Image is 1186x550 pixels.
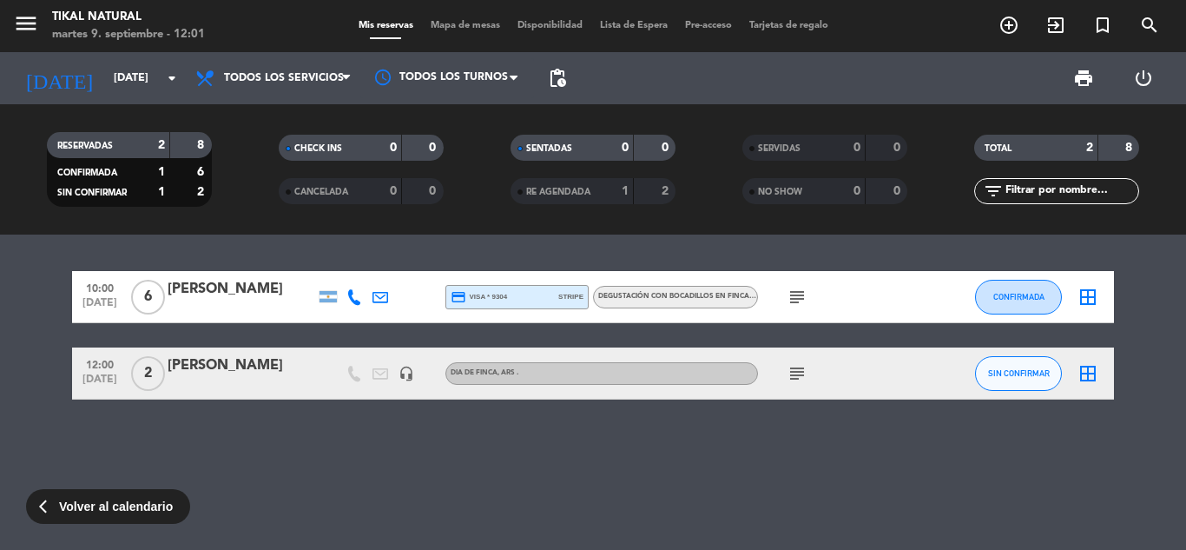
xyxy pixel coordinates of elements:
[662,185,672,197] strong: 2
[998,15,1019,36] i: add_circle_outline
[853,185,860,197] strong: 0
[390,142,397,154] strong: 0
[197,186,208,198] strong: 2
[131,280,165,315] span: 6
[988,368,1050,378] span: SIN CONFIRMAR
[676,21,741,30] span: Pre-acceso
[13,59,105,97] i: [DATE]
[662,142,672,154] strong: 0
[52,26,205,43] div: martes 9. septiembre - 12:01
[224,72,344,84] span: Todos los servicios
[197,139,208,151] strong: 8
[547,68,568,89] span: pending_actions
[598,293,806,300] span: DEGUSTACIÓN CON BOCADILLOS EN FINCA TIKAL NATURAL
[78,354,122,374] span: 12:00
[78,374,122,394] span: [DATE]
[429,185,439,197] strong: 0
[57,189,127,197] span: SIN CONFIRMAR
[294,144,342,153] span: CHECK INS
[1139,15,1160,36] i: search
[350,21,422,30] span: Mis reservas
[1077,287,1098,308] i: border_all
[52,9,205,26] div: Tikal Natural
[1086,142,1093,154] strong: 2
[1077,363,1098,384] i: border_all
[158,139,165,151] strong: 2
[1004,182,1138,201] input: Filtrar por nombre...
[741,21,837,30] span: Tarjetas de regalo
[1073,68,1094,89] span: print
[57,142,113,150] span: RESERVADAS
[57,169,117,177] span: CONFIRMADA
[893,142,904,154] strong: 0
[158,166,165,178] strong: 1
[1133,68,1154,89] i: power_settings_new
[975,280,1062,315] button: CONFIRMADA
[983,181,1004,202] i: filter_list
[78,277,122,297] span: 10:00
[161,68,182,89] i: arrow_drop_down
[390,185,397,197] strong: 0
[591,21,676,30] span: Lista de Espera
[39,499,55,514] span: arrow_back_ios
[758,144,801,153] span: SERVIDAS
[509,21,591,30] span: Disponibilidad
[853,142,860,154] strong: 0
[1125,142,1136,154] strong: 8
[168,278,315,301] div: [PERSON_NAME]
[985,144,1011,153] span: TOTAL
[158,186,165,198] strong: 1
[59,497,173,517] span: Volver al calendario
[294,188,348,196] span: CANCELADA
[526,144,572,153] span: SENTADAS
[78,297,122,317] span: [DATE]
[787,287,807,308] i: subject
[622,185,629,197] strong: 1
[451,369,518,376] span: DIA DE FINCA
[168,355,315,377] div: [PERSON_NAME]
[422,21,509,30] span: Mapa de mesas
[131,356,165,391] span: 2
[1092,15,1113,36] i: turned_in_not
[497,369,518,376] span: , ARS .
[526,188,590,196] span: RE AGENDADA
[787,363,807,384] i: subject
[893,185,904,197] strong: 0
[451,289,507,305] span: visa * 9304
[13,10,39,36] i: menu
[622,142,629,154] strong: 0
[993,292,1044,302] span: CONFIRMADA
[13,10,39,43] button: menu
[558,291,583,302] span: stripe
[399,366,414,381] i: headset_mic
[758,188,802,196] span: NO SHOW
[975,356,1062,391] button: SIN CONFIRMAR
[451,289,466,305] i: credit_card
[197,166,208,178] strong: 6
[1045,15,1066,36] i: exit_to_app
[429,142,439,154] strong: 0
[1113,52,1173,104] div: LOG OUT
